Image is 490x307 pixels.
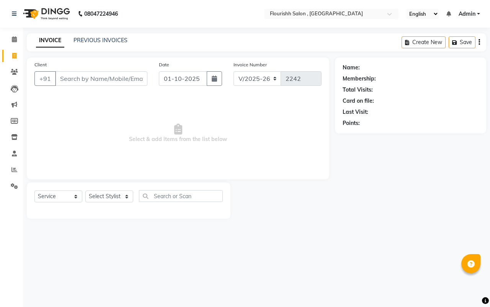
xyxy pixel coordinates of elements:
[34,61,47,68] label: Client
[34,95,322,172] span: Select & add items from the list below
[234,61,267,68] label: Invoice Number
[343,97,374,105] div: Card on file:
[343,64,360,72] div: Name:
[34,71,56,86] button: +91
[459,10,475,18] span: Admin
[73,37,127,44] a: PREVIOUS INVOICES
[84,3,118,25] b: 08047224946
[449,36,475,48] button: Save
[139,190,223,202] input: Search or Scan
[458,276,482,299] iframe: chat widget
[343,119,360,127] div: Points:
[343,75,376,83] div: Membership:
[36,34,64,48] a: INVOICE
[55,71,147,86] input: Search by Name/Mobile/Email/Code
[343,86,373,94] div: Total Visits:
[343,108,368,116] div: Last Visit:
[159,61,169,68] label: Date
[20,3,72,25] img: logo
[402,36,446,48] button: Create New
